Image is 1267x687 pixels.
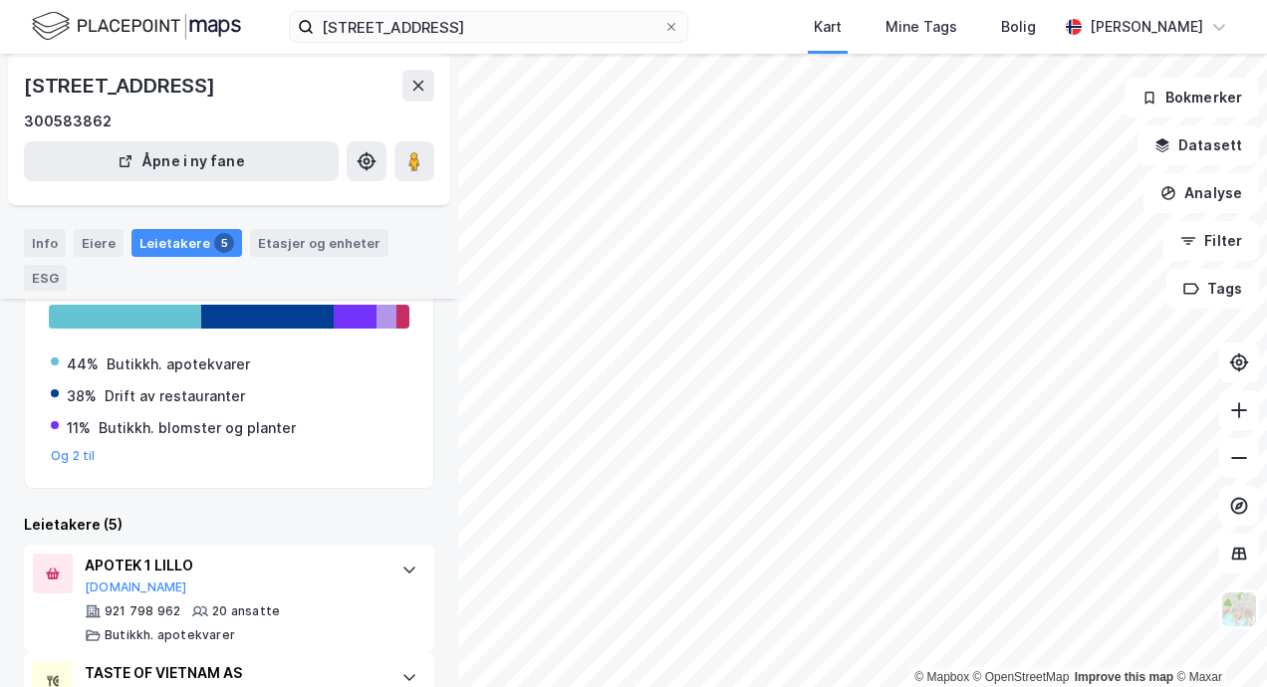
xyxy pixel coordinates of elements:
div: Butikkh. blomster og planter [99,416,296,440]
a: Improve this map [1075,670,1173,684]
div: Drift av restauranter [105,384,245,408]
div: Info [24,229,66,257]
div: ESG [24,265,67,291]
div: Butikkh. apotekvarer [107,352,250,376]
button: Datasett [1138,125,1259,165]
a: OpenStreetMap [973,670,1070,684]
button: Filter [1163,221,1259,261]
div: Mine Tags [886,15,957,39]
button: Analyse [1143,173,1259,213]
div: [STREET_ADDRESS] [24,70,219,102]
div: TASTE OF VIETNAM AS [85,661,381,685]
div: 11% [67,416,91,440]
div: 5 [214,233,234,253]
div: Eiere [74,229,124,257]
div: APOTEK 1 LILLO [85,554,381,577]
div: 921 798 962 [105,603,180,619]
div: Etasjer og enheter [258,234,380,252]
div: Bolig [1001,15,1036,39]
div: 300583862 [24,110,112,133]
button: Bokmerker [1125,78,1259,117]
div: 20 ansatte [212,603,280,619]
div: Kart [814,15,842,39]
button: Åpne i ny fane [24,141,339,181]
button: Og 2 til [51,448,96,464]
iframe: Chat Widget [1167,591,1267,687]
button: [DOMAIN_NAME] [85,579,187,595]
img: Z [1220,590,1258,628]
div: 38% [67,384,97,408]
div: Leietakere (5) [24,513,434,537]
div: Butikkh. apotekvarer [105,627,235,643]
button: Tags [1166,269,1259,309]
div: Kontrollprogram for chat [1167,591,1267,687]
div: Leietakere [131,229,242,257]
input: Søk på adresse, matrikkel, gårdeiere, leietakere eller personer [314,12,663,42]
a: Mapbox [914,670,969,684]
div: 44% [67,352,99,376]
div: [PERSON_NAME] [1090,15,1203,39]
img: logo.f888ab2527a4732fd821a326f86c7f29.svg [32,9,241,44]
